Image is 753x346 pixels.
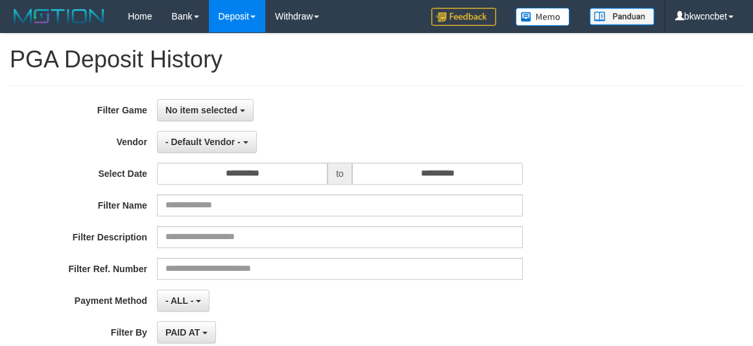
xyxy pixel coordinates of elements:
[328,163,352,185] span: to
[157,99,254,121] button: No item selected
[165,105,237,115] span: No item selected
[157,131,257,153] button: - Default Vendor -
[157,321,216,343] button: PAID AT
[10,47,743,73] h1: PGA Deposit History
[165,295,194,306] span: - ALL -
[431,8,496,26] img: Feedback.jpg
[10,6,108,26] img: MOTION_logo.png
[165,137,241,147] span: - Default Vendor -
[157,290,209,312] button: - ALL -
[516,8,570,26] img: Button%20Memo.svg
[590,8,654,25] img: panduan.png
[165,327,200,338] span: PAID AT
